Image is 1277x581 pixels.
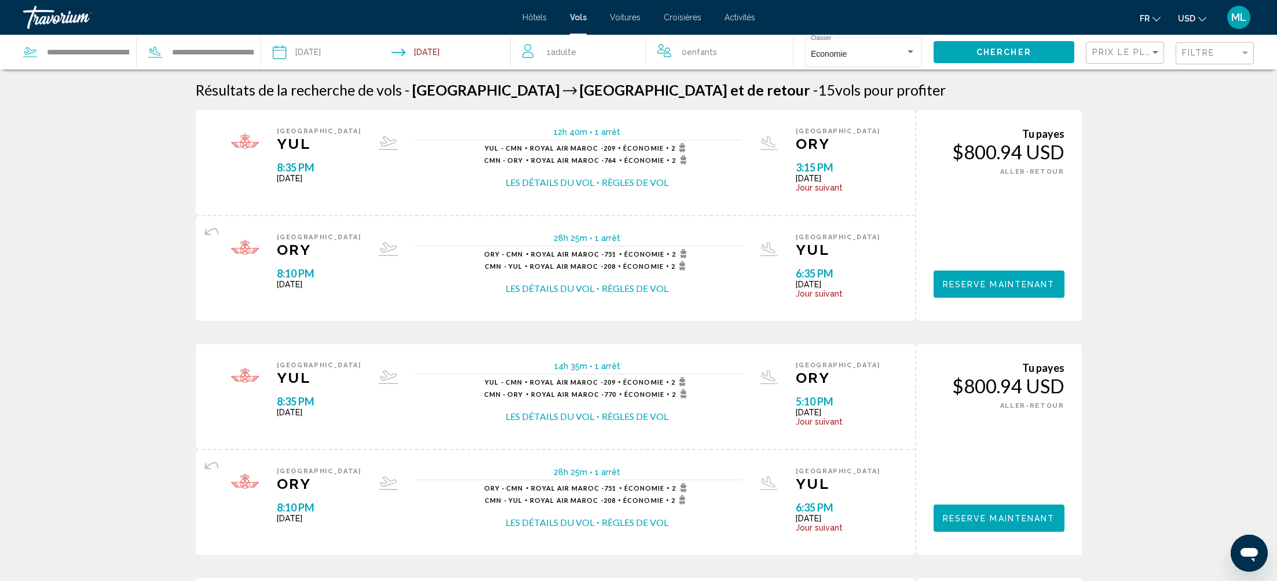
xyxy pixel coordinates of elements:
span: [GEOGRAPHIC_DATA] [580,81,727,98]
span: Économie [811,49,847,59]
button: Règles de vol [602,516,668,529]
span: USD [1178,14,1195,23]
span: 15 [813,81,835,98]
span: 12h 40m [554,127,587,137]
a: Hôtels [522,13,547,22]
span: [DATE] [796,408,880,417]
span: Économie [624,390,665,398]
button: Règles de vol [602,410,668,423]
span: [GEOGRAPHIC_DATA] [796,127,880,135]
span: Royal Air Maroc - [531,390,605,398]
span: 2 [671,143,689,152]
span: 2 [671,495,689,505]
span: [GEOGRAPHIC_DATA] [796,233,880,241]
span: 0 [682,44,717,60]
span: YUL - CMN [485,144,522,152]
span: 770 [531,390,617,398]
span: YUL [796,241,880,258]
button: Les détails du vol [506,176,594,189]
span: Royal Air Maroc - [531,484,605,492]
span: [GEOGRAPHIC_DATA] [796,467,880,475]
span: 751 [531,484,617,492]
span: Enfants [687,47,717,57]
button: Filter [1176,42,1254,65]
a: Vols [570,13,587,22]
span: 5:10 PM [796,395,880,408]
span: ORY - CMN [484,250,524,258]
span: 8:35 PM [277,161,361,174]
span: Économie [624,156,665,164]
span: YUL [277,135,361,152]
span: 6:35 PM [796,501,880,514]
span: 8:10 PM [277,501,361,514]
span: [DATE] [796,174,880,183]
span: 751 [531,250,617,258]
button: Chercher [934,41,1074,63]
span: 764 [531,156,617,164]
span: 1 arrêt [595,361,620,371]
span: ORY [277,241,361,258]
span: Adulte [551,47,576,57]
span: ALLER-RETOUR [1000,168,1064,176]
span: 2 [671,377,689,386]
button: Règles de vol [602,282,668,295]
span: CMN - YUL [485,262,522,270]
span: Économie [623,496,664,504]
span: [DATE] [277,514,361,523]
a: Voitures [610,13,641,22]
span: fr [1140,14,1150,23]
span: [GEOGRAPHIC_DATA] [277,127,361,135]
span: Prix ​​le plus bas [1092,47,1182,57]
span: - [405,81,409,98]
span: Économie [624,484,665,492]
button: Règles de vol [602,176,668,189]
span: 2 [672,483,690,492]
span: Royal Air Maroc - [531,156,605,164]
span: Royal Air Maroc - [530,496,603,504]
span: 14h 35m [554,361,587,371]
a: Reserve maintenant [934,510,1064,523]
button: Reserve maintenant [934,271,1064,298]
button: Travelers: 1 adult, 0 children [511,35,793,70]
h1: Résultats de la recherche de vols [196,81,402,98]
button: Return date: Nov 30, 2025 [391,35,440,70]
span: et de retour [730,81,810,98]
span: Économie [624,250,665,258]
span: [DATE] [277,174,361,183]
span: 6:35 PM [796,267,880,280]
span: Reserve maintenant [943,280,1055,289]
span: ORY - CMN [484,484,524,492]
span: CMN - YUL [485,496,522,504]
span: Royal Air Maroc - [531,250,605,258]
span: 28h 25m [554,233,587,243]
span: 1 arrêt [595,127,620,137]
span: Jour suivant [796,183,880,192]
button: Les détails du vol [506,516,594,529]
div: $800.94 USD [934,374,1064,397]
span: Royal Air Maroc - [530,378,603,386]
span: Jour suivant [796,523,880,532]
span: 209 [530,378,616,386]
button: Change currency [1178,10,1206,27]
span: - [813,81,818,98]
span: Jour suivant [796,417,880,426]
span: CMN - ORY [484,390,524,398]
a: Reserve maintenant [934,276,1064,289]
span: 2 [671,261,689,271]
span: 2 [672,389,690,399]
span: ORY [796,135,880,152]
span: [GEOGRAPHIC_DATA] [277,361,361,369]
span: 1 arrêt [595,233,620,243]
span: 208 [530,496,616,504]
span: [GEOGRAPHIC_DATA] [277,233,361,241]
span: Chercher [976,48,1031,57]
span: ML [1231,12,1246,23]
span: [DATE] [277,408,361,417]
span: 3:15 PM [796,161,880,174]
span: Royal Air Maroc - [530,144,603,152]
span: Économie [623,144,664,152]
span: Royal Air Maroc - [530,262,603,270]
button: Change language [1140,10,1161,27]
